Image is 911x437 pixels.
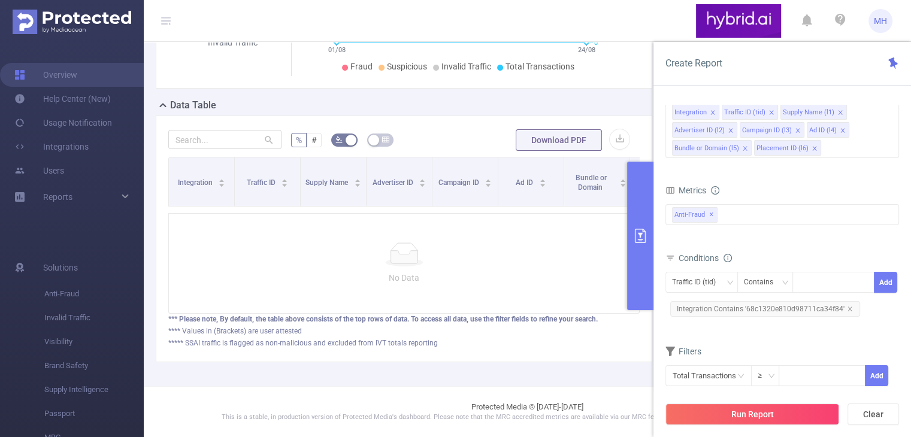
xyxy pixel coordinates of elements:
span: ✕ [709,208,714,222]
div: Ad ID (l4) [809,123,837,138]
i: icon: caret-up [419,177,426,181]
span: Conditions [679,253,732,263]
span: Invalid Traffic [44,306,144,330]
div: Traffic ID (tid) [724,105,765,120]
div: ***** SSAI traffic is flagged as non-malicious and excluded from IVT totals reporting [168,338,640,348]
i: icon: caret-up [620,177,626,181]
div: Sort [539,177,546,184]
li: Traffic ID (tid) [722,104,778,120]
span: Suspicious [387,62,427,71]
span: Anti-Fraud [672,207,718,223]
a: Help Center (New) [14,87,111,111]
i: icon: caret-up [539,177,546,181]
li: Advertiser ID (l2) [672,122,737,138]
i: icon: caret-down [219,182,225,186]
li: Integration [672,104,719,120]
i: icon: close [728,128,734,135]
i: icon: caret-down [485,182,492,186]
span: Create Report [665,57,722,69]
div: Supply Name (l1) [783,105,834,120]
div: Contains [744,272,782,292]
i: icon: table [382,136,389,143]
span: Supply Intelligence [44,378,144,402]
span: Passport [44,402,144,426]
i: icon: caret-up [354,177,361,181]
div: Sort [281,177,288,184]
span: Traffic ID [247,178,277,187]
tspan: 0 [594,39,598,47]
div: *** Please note, By default, the table above consists of the top rows of data. To access all data... [168,314,640,324]
i: icon: close [710,110,716,117]
i: icon: close [795,128,801,135]
div: Sort [419,177,426,184]
li: Ad ID (l4) [807,122,849,138]
span: MH [874,9,887,33]
span: Ad ID [516,178,535,187]
p: This is a stable, in production version of Protected Media's dashboard. Please note that the MRC ... [174,412,881,423]
div: Bundle or Domain (l5) [674,141,739,156]
h2: Data Table [170,98,216,113]
i: icon: caret-up [282,177,288,181]
li: Bundle or Domain (l5) [672,140,752,156]
div: Integration [674,105,707,120]
li: Campaign ID (l3) [740,122,804,138]
tspan: 24/08 [577,46,595,54]
i: icon: caret-up [485,177,492,181]
input: Search... [168,130,282,149]
i: icon: caret-down [354,182,361,186]
button: Add [874,272,897,293]
a: Users [14,159,64,183]
button: Clear [848,403,899,425]
i: icon: down [782,279,789,287]
span: Anti-Fraud [44,282,144,306]
span: Visibility [44,330,144,354]
div: Placement ID (l6) [756,141,809,156]
div: Traffic ID (tid) [672,272,724,292]
span: Brand Safety [44,354,144,378]
i: icon: info-circle [724,254,732,262]
tspan: 01/08 [328,46,345,54]
span: Filters [665,347,701,356]
div: **** Values in (Brackets) are user attested [168,326,640,336]
button: Run Report [665,403,839,425]
span: Fraud [350,62,373,71]
i: icon: close [840,128,846,135]
span: Invalid Traffic [441,62,491,71]
i: icon: caret-down [539,182,546,186]
span: Integration Contains '68c1320e810d98711ca34f84' [670,301,860,317]
div: Invalid Traffic [203,37,263,49]
div: ≥ [758,366,770,386]
div: Sort [354,177,361,184]
span: Supply Name [305,178,350,187]
i: icon: close [847,306,853,312]
li: Placement ID (l6) [754,140,821,156]
footer: Protected Media © [DATE]-[DATE] [144,386,911,437]
a: Reports [43,185,72,209]
i: icon: caret-up [219,177,225,181]
li: Supply Name (l1) [780,104,847,120]
span: Bundle or Domain [576,174,607,192]
span: Metrics [665,186,706,195]
i: icon: close [768,110,774,117]
a: Overview [14,63,77,87]
i: icon: close [742,145,748,153]
span: Total Transactions [506,62,574,71]
span: % [296,135,302,145]
span: Campaign ID [438,178,481,187]
a: Integrations [14,135,89,159]
span: Reports [43,192,72,202]
i: icon: bg-colors [335,136,343,143]
button: Download PDF [516,129,602,151]
span: # [311,135,317,145]
i: icon: caret-down [419,182,426,186]
p: No Data [178,271,629,284]
span: Advertiser ID [373,178,415,187]
button: Add [865,365,888,386]
div: Advertiser ID (l2) [674,123,725,138]
span: Solutions [43,256,78,280]
i: icon: caret-down [620,182,626,186]
i: icon: close [812,145,818,153]
i: icon: close [837,110,843,117]
div: Sort [218,177,225,184]
i: icon: down [768,372,775,381]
